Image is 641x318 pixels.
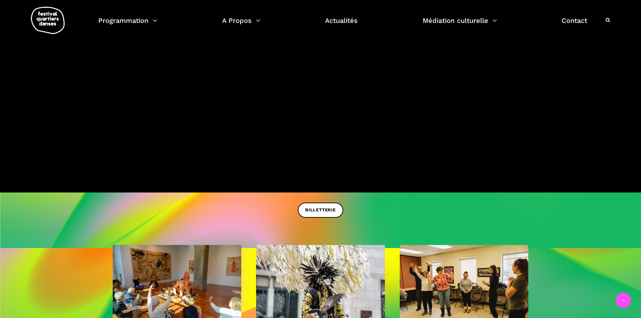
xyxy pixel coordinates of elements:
[325,15,358,35] a: Actualités
[31,7,65,34] img: logo-fqd-med
[98,15,157,35] a: Programmation
[562,15,587,35] a: Contact
[222,15,260,35] a: A Propos
[298,203,343,218] a: BILLETTERIE
[305,207,336,214] span: BILLETTERIE
[423,15,497,35] a: Médiation culturelle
